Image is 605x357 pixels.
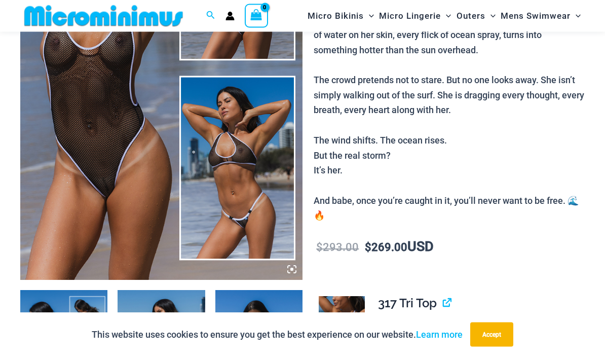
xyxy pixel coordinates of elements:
a: Account icon link [225,12,235,21]
span: Menu Toggle [571,3,581,29]
p: USD [314,240,585,256]
span: Mens Swimwear [501,3,571,29]
a: Search icon link [206,10,215,22]
a: View Shopping Cart, empty [245,4,268,27]
nav: Site Navigation [304,2,585,30]
span: Menu Toggle [441,3,451,29]
span: Menu Toggle [364,3,374,29]
bdi: 269.00 [365,241,407,254]
span: Outers [457,3,485,29]
span: 317 Tri Top [378,296,437,311]
span: $ [316,241,323,254]
span: $ [365,241,371,254]
bdi: 293.00 [316,241,359,254]
a: Micro LingerieMenu ToggleMenu Toggle [376,3,453,29]
img: MM SHOP LOGO FLAT [20,5,187,27]
p: This website uses cookies to ensure you get the best experience on our website. [92,327,463,342]
a: Micro BikinisMenu ToggleMenu Toggle [305,3,376,29]
a: Mens SwimwearMenu ToggleMenu Toggle [498,3,583,29]
span: Micro Lingerie [379,3,441,29]
span: Menu Toggle [485,3,496,29]
a: Learn more [416,329,463,340]
button: Accept [470,323,513,347]
a: OutersMenu ToggleMenu Toggle [454,3,498,29]
span: Micro Bikinis [308,3,364,29]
